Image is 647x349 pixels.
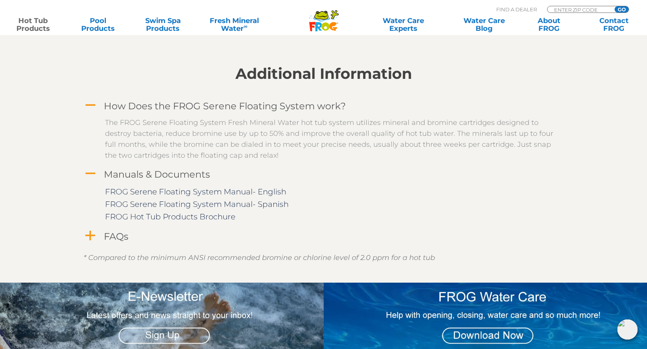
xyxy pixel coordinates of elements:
[73,17,123,32] a: PoolProducts
[105,187,286,196] a: FROG Serene Floating System Manual- English
[84,229,564,244] a: a FAQs
[524,17,574,32] a: AboutFROG
[84,253,435,262] em: * Compared to the minimum ANSI recommended bromine or chlorine level of 2.0 ppm for a hot tub
[84,100,96,111] span: A
[615,6,629,12] input: GO
[617,319,638,340] img: openIcon
[105,117,554,161] p: The FROG Serene Floating System Fresh Mineral Water hot tub system utilizes mineral and bromine c...
[105,199,289,209] a: FROG Serene Floating System Manual- Spanish
[496,6,537,13] p: Find A Dealer
[84,65,564,82] h2: Additional Information
[84,167,564,182] a: A Manuals & Documents
[244,23,248,29] sup: ∞
[589,17,639,32] a: ContactFROG
[84,230,96,242] span: a
[105,212,235,221] a: FROG Hot Tub Products Brochure
[104,169,210,180] h4: Manuals & Documents
[362,17,444,32] a: Water CareExperts
[459,17,509,32] a: Water CareBlog
[84,168,96,180] span: A
[553,6,606,13] input: Zip Code Form
[203,17,266,32] a: Fresh MineralWater∞
[84,99,564,113] a: A How Does the FROG Serene Floating System work?
[104,101,346,111] h4: How Does the FROG Serene Floating System work?
[138,17,188,32] a: Swim SpaProducts
[104,231,128,242] h4: FAQs
[8,17,58,32] a: Hot TubProducts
